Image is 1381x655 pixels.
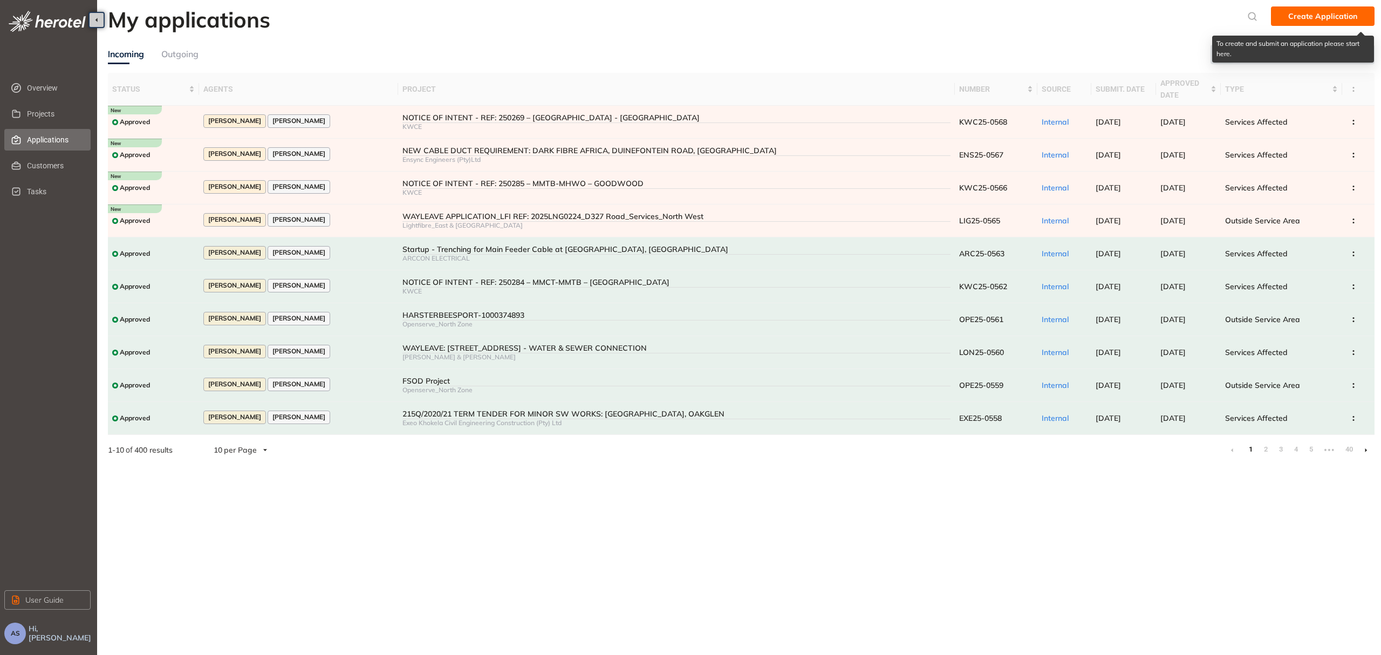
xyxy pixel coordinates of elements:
span: Approved [120,381,150,389]
span: number [959,83,1025,95]
span: [PERSON_NAME] [272,249,325,256]
div: WAYLEAVE: [STREET_ADDRESS] - WATER & SEWER CONNECTION [402,344,951,353]
div: WAYLEAVE APPLICATION_LFI REF: 2025LNG0224_D327 Road_Services_North West [402,212,951,221]
th: submit. date [1091,73,1156,106]
span: Applications [27,129,82,151]
th: approved date [1156,73,1221,106]
div: Openserve_North Zone [402,386,951,394]
span: [DATE] [1096,117,1121,127]
span: [DATE] [1096,183,1121,193]
span: [DATE] [1096,150,1121,160]
span: Internal [1042,347,1069,357]
span: [DATE] [1096,282,1121,291]
span: status [112,83,187,95]
span: Internal [1042,216,1069,226]
span: [PERSON_NAME] [272,380,325,388]
div: Startup - Trenching for Main Feeder Cable at [GEOGRAPHIC_DATA], [GEOGRAPHIC_DATA] [402,245,951,254]
div: NEW CABLE DUCT REQUIREMENT: DARK FIBRE AFRICA, DUINEFONTEIN ROAD, [GEOGRAPHIC_DATA] [402,146,951,155]
span: ENS25-0567 [959,150,1003,160]
div: To create and submit an application please start here. [1212,36,1374,63]
span: KWC25-0566 [959,183,1007,193]
span: [PERSON_NAME] [208,216,261,223]
span: Outside Service Area [1225,315,1300,324]
div: HARSTERBEESPORT-1000374893 [402,311,951,320]
div: of [91,444,190,456]
span: Internal [1042,117,1069,127]
span: [PERSON_NAME] [272,315,325,322]
span: 400 results [134,445,173,455]
div: NOTICE OF INTENT - REF: 250285 – MMTB-MHWO – GOODWOOD [402,179,951,188]
span: [DATE] [1096,413,1121,423]
span: Internal [1042,315,1069,324]
span: AS [11,630,20,637]
div: Lightfibre_East & [GEOGRAPHIC_DATA] [402,222,951,229]
span: [PERSON_NAME] [272,117,325,125]
div: Ensync Engineers (Pty)Ltd [402,156,951,163]
strong: 1 - 10 [108,445,124,455]
span: ••• [1321,441,1338,459]
span: [DATE] [1160,183,1186,193]
div: [PERSON_NAME] & [PERSON_NAME] [402,353,951,361]
span: Internal [1042,183,1069,193]
button: User Guide [4,590,91,610]
span: Outside Service Area [1225,216,1300,226]
a: 5 [1305,441,1316,458]
a: 3 [1275,441,1286,458]
span: [DATE] [1160,315,1186,324]
span: KWC25-0562 [959,282,1007,291]
span: [DATE] [1096,315,1121,324]
span: [PERSON_NAME] [272,413,325,421]
span: [PERSON_NAME] [208,315,261,322]
button: AS [4,623,26,644]
span: User Guide [25,594,64,606]
th: project [398,73,955,106]
span: [PERSON_NAME] [272,216,325,223]
span: Approved [120,151,150,159]
span: Tasks [27,181,82,202]
span: OPE25-0559 [959,380,1003,390]
span: [DATE] [1096,380,1121,390]
div: KWCE [402,189,951,196]
span: Services Affected [1225,282,1288,291]
span: [DATE] [1160,216,1186,226]
span: [PERSON_NAME] [272,150,325,158]
span: Internal [1042,249,1069,258]
span: Services Affected [1225,183,1288,193]
span: Internal [1042,413,1069,423]
span: approved date [1160,77,1208,101]
li: 4 [1290,441,1301,459]
span: Services Affected [1225,150,1288,160]
span: Approved [120,118,150,126]
span: Overview [27,77,82,99]
span: Approved [120,184,150,192]
div: NOTICE OF INTENT - REF: 250284 – MMCT-MMTB – [GEOGRAPHIC_DATA] [402,278,951,287]
div: KWCE [402,288,951,295]
div: FSOD Project [402,377,951,386]
span: [PERSON_NAME] [208,413,261,421]
a: 40 [1342,441,1353,458]
button: Create Application [1271,6,1375,26]
li: 40 [1342,441,1353,459]
span: Internal [1042,282,1069,291]
span: Internal [1042,380,1069,390]
span: Approved [120,283,150,290]
span: [PERSON_NAME] [272,183,325,190]
th: agents [199,73,398,106]
div: KWCE [402,123,951,131]
span: OPE25-0561 [959,315,1003,324]
span: LIG25-0565 [959,216,1000,226]
span: [DATE] [1096,249,1121,258]
span: Hi, [PERSON_NAME] [29,624,93,643]
th: source [1037,73,1091,106]
li: Previous Page [1223,441,1241,459]
div: Exeo Khokela Civil Engineering Construction (Pty) Ltd [402,419,951,427]
div: Outgoing [161,47,199,61]
img: logo [9,11,86,32]
span: [PERSON_NAME] [208,347,261,355]
span: Approved [120,250,150,257]
span: ARC25-0563 [959,249,1004,258]
span: [DATE] [1160,380,1186,390]
span: Projects [27,103,82,125]
span: Approved [120,414,150,422]
a: 2 [1260,441,1271,458]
